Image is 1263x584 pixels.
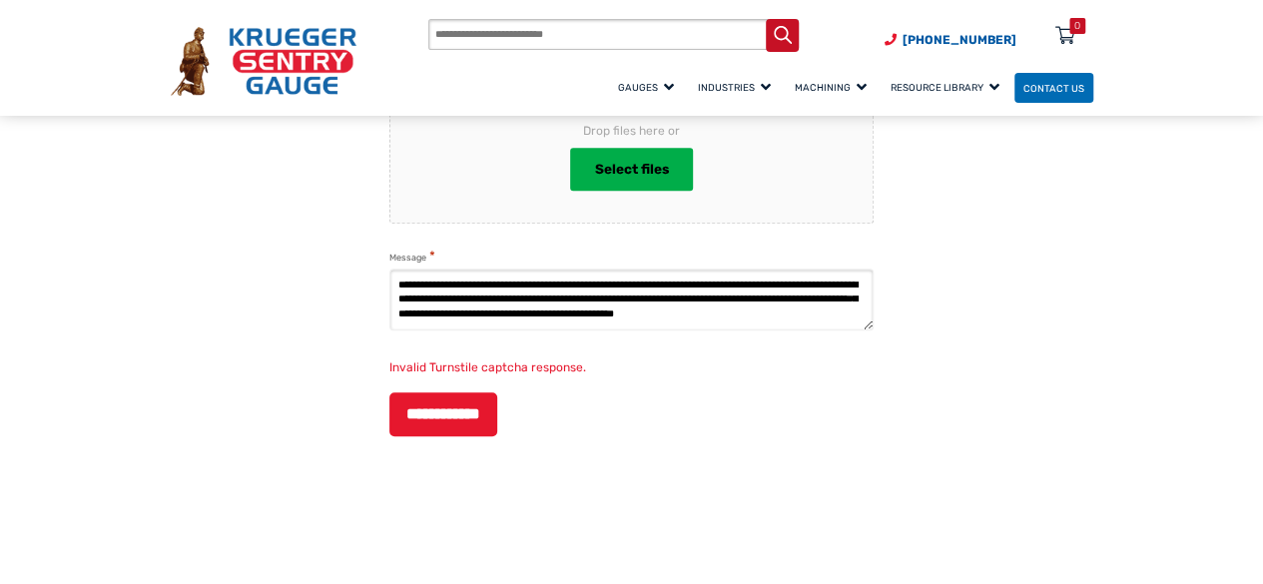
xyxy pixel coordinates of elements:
span: Machining [795,82,867,93]
span: Resource Library [891,82,999,93]
a: Resource Library [882,70,1014,105]
span: Industries [698,82,771,93]
span: Gauges [618,82,674,93]
span: [PHONE_NUMBER] [903,33,1016,47]
div: 0 [1074,18,1080,34]
a: Gauges [609,70,689,105]
button: select files, file [570,148,693,191]
a: Industries [689,70,786,105]
span: Contact Us [1023,82,1084,93]
label: Message [389,249,435,266]
a: Contact Us [1014,73,1093,104]
a: Machining [786,70,882,105]
a: Phone Number (920) 434-8860 [885,31,1016,49]
img: Krueger Sentry Gauge [171,27,356,96]
div: Invalid Turnstile captcha response. [389,358,872,376]
span: Drop files here or [422,122,841,140]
